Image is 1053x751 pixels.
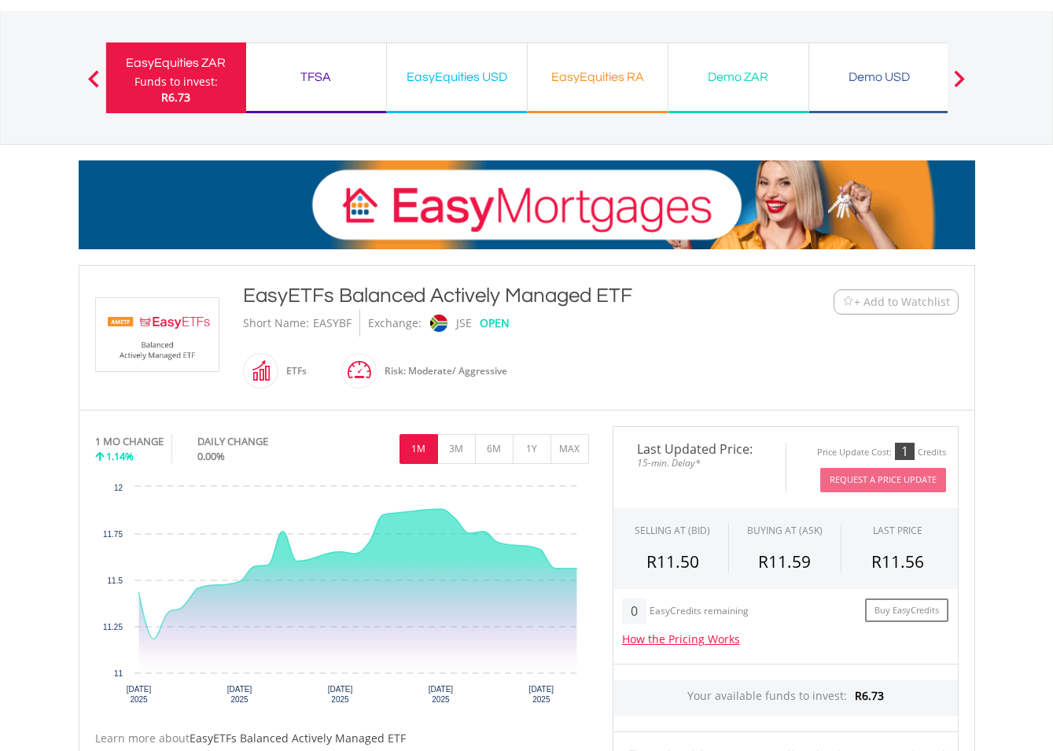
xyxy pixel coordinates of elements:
div: Price Update Cost: [817,447,892,458]
button: Request A Price Update [820,468,946,492]
div: Funds to invest: [134,74,218,90]
text: 11.25 [102,623,122,631]
div: DAILY CHANGE [197,434,321,449]
span: 0.00% [197,449,225,463]
span: + Add to Watchlist [854,294,950,310]
text: 11.75 [102,530,122,539]
div: Risk: Moderate/ Aggressive [377,352,507,390]
img: EasyMortage Promotion Banner [79,160,975,249]
button: Watchlist + Add to Watchlist [834,289,959,315]
button: Next [944,78,975,94]
button: MAX [550,434,589,464]
div: 0 [622,598,646,624]
span: Last Updated Price: [625,443,774,455]
text: [DATE] 2025 [528,685,554,704]
div: Demo ZAR [678,66,799,88]
span: R6.73 [161,90,190,105]
button: Previous [78,78,109,94]
div: JSE [456,310,472,337]
span: BUYING AT (ASK) [747,524,823,537]
div: TFSA [256,66,377,88]
button: 1Y [513,434,551,464]
div: SELLING AT (BID) [635,524,710,537]
div: EASYBF [313,310,352,337]
img: EQU.ZA.EASYBF.png [98,298,216,371]
span: EasyETFs Balanced Actively Managed ETF [190,731,406,745]
div: Your available funds to invest: [613,680,958,716]
img: jse.png [429,315,447,332]
span: R11.59 [758,550,811,572]
text: [DATE] 2025 [226,685,252,704]
div: Short Name: [243,310,309,337]
div: EasyCredits remaining [650,606,749,619]
div: EasyEquities RA [537,66,658,88]
div: EasyEquities ZAR [116,52,237,74]
div: ETFs [278,352,307,390]
text: 11 [113,669,123,678]
div: 1 MO CHANGE [95,434,164,449]
button: 3M [437,434,476,464]
img: Watchlist [842,296,854,307]
div: 1 [895,443,915,460]
div: LAST PRICE [873,524,922,537]
button: 1M [399,434,438,464]
span: 1.14% [106,449,134,463]
span: R6.73 [855,688,884,703]
div: Credits [918,447,946,458]
div: EasyETFs Balanced Actively Managed ETF [243,282,737,310]
span: R11.50 [646,550,699,572]
button: 6M [475,434,514,464]
a: How the Pricing Works [622,631,740,646]
text: [DATE] 2025 [428,685,453,704]
div: Learn more about [95,731,589,746]
text: [DATE] 2025 [126,685,151,704]
text: 11.5 [107,576,123,585]
text: [DATE] 2025 [327,685,352,704]
div: Chart. Highcharts interactive chart. [95,479,589,715]
div: OPEN [480,310,510,337]
span: 15-min. Delay* [625,455,774,470]
div: Exchange: [368,310,422,337]
a: Buy EasyCredits [865,598,948,623]
span: R11.56 [871,550,924,572]
text: 12 [113,484,123,492]
div: Demo USD [819,66,940,88]
svg: Interactive chart [95,479,589,715]
div: EasyEquities USD [396,66,517,88]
